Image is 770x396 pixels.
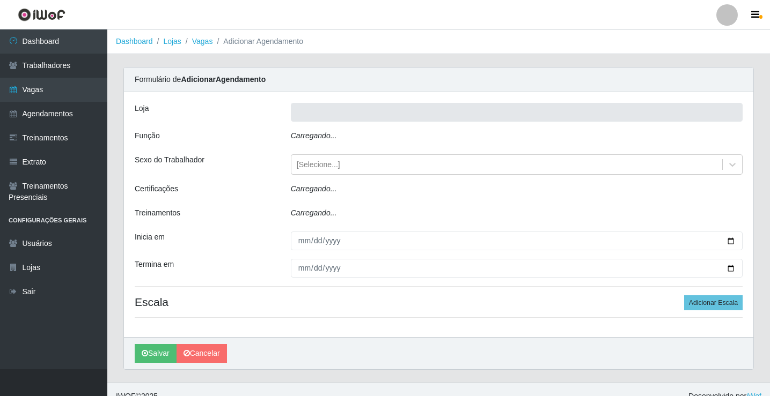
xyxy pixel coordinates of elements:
[135,207,180,219] label: Treinamentos
[107,29,770,54] nav: breadcrumb
[135,344,177,363] button: Salvar
[116,37,153,46] a: Dashboard
[135,231,165,243] label: Inicia em
[297,159,340,170] div: [Selecione...]
[684,295,743,310] button: Adicionar Escala
[212,36,303,47] li: Adicionar Agendamento
[135,295,743,309] h4: Escala
[291,131,337,140] i: Carregando...
[192,37,213,46] a: Vagas
[291,259,743,278] input: 00/00/0000
[18,8,65,21] img: CoreUI Logo
[135,103,149,114] label: Loja
[291,208,337,217] i: Carregando...
[135,183,178,195] label: Certificações
[135,130,160,141] label: Função
[177,344,227,363] a: Cancelar
[124,68,753,92] div: Formulário de
[135,259,174,270] label: Termina em
[181,75,266,84] strong: Adicionar Agendamento
[291,231,743,250] input: 00/00/0000
[291,184,337,193] i: Carregando...
[163,37,181,46] a: Lojas
[135,154,204,166] label: Sexo do Trabalhador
